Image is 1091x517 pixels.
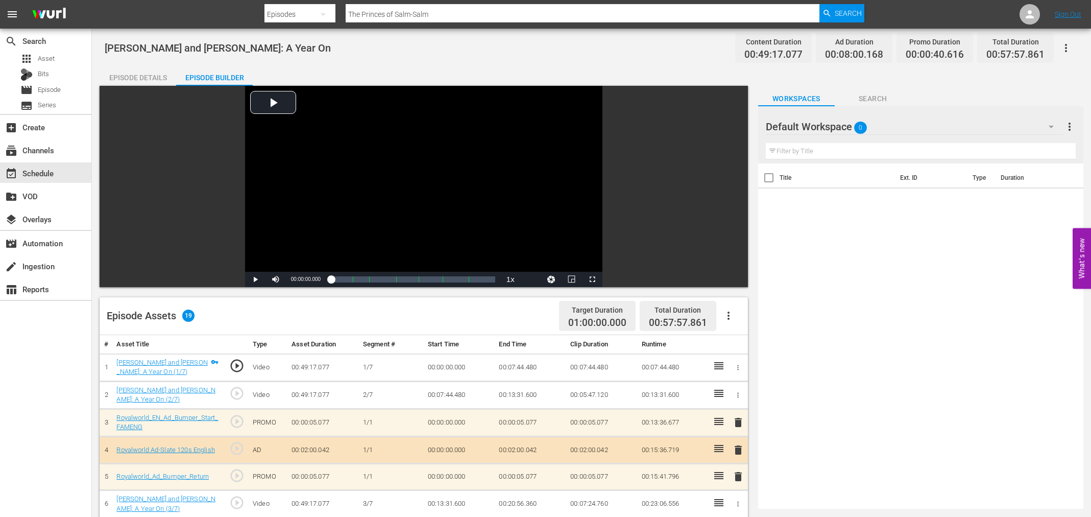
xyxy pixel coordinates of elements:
[176,65,253,90] div: Episode Builder
[780,163,894,192] th: Title
[995,163,1056,192] th: Duration
[116,495,215,512] a: [PERSON_NAME] and [PERSON_NAME]: A Year On (3/7)
[359,409,424,436] td: 1/1
[112,335,223,354] th: Asset Title
[835,92,911,105] span: Search
[38,69,49,79] span: Bits
[638,409,709,436] td: 00:13:36.677
[6,8,18,20] span: menu
[249,335,287,354] th: Type
[291,276,321,282] span: 00:00:00.000
[25,3,74,27] img: ans4CAIJ8jUAAAAAAAAAAAAAAAAAAAAAAAAgQb4GAAAAAAAAAAAAAAAAAAAAAAAAJMjXAAAAAAAAAAAAAAAAAAAAAAAAgAT5G...
[495,409,566,436] td: 00:00:05.077
[5,214,17,226] span: Overlays
[5,191,17,203] span: VOD
[20,84,33,96] span: Episode
[100,65,176,86] button: Episode Details
[638,381,709,409] td: 00:13:31.600
[566,463,638,490] td: 00:00:05.077
[100,335,112,354] th: #
[359,381,424,409] td: 2/7
[825,35,883,49] div: Ad Duration
[116,386,215,404] a: [PERSON_NAME] and [PERSON_NAME]: A Year On (2/7)
[359,463,424,490] td: 1/1
[1073,228,1091,289] button: Open Feedback Widget
[105,42,331,54] span: [PERSON_NAME] and [PERSON_NAME]: A Year On
[100,409,112,436] td: 3
[38,100,56,110] span: Series
[638,437,709,464] td: 00:15:36.719
[116,446,214,454] a: Royalworld Ad-Slate 120s English
[541,272,562,287] button: Jump To Time
[5,261,17,273] span: Ingestion
[100,437,112,464] td: 4
[20,68,33,81] div: Bits
[359,437,424,464] td: 1/1
[249,381,287,409] td: Video
[20,53,33,65] span: Asset
[732,415,744,430] button: delete
[100,381,112,409] td: 2
[566,354,638,381] td: 00:07:44.480
[732,442,744,457] button: delete
[835,4,862,22] span: Search
[5,284,17,296] span: Reports
[732,444,744,456] span: delete
[854,117,867,138] span: 0
[495,381,566,409] td: 00:13:31.600
[100,354,112,381] td: 1
[562,272,582,287] button: Picture-in-Picture
[5,35,17,48] span: Search
[245,272,265,287] button: Play
[568,303,626,317] div: Target Duration
[424,463,495,490] td: 00:00:00.000
[249,437,287,464] td: AD
[986,35,1045,49] div: Total Duration
[287,463,359,490] td: 00:00:05.077
[107,310,195,322] div: Episode Assets
[424,335,495,354] th: Start Time
[732,471,744,483] span: delete
[287,409,359,436] td: 00:00:05.077
[495,437,566,464] td: 00:02:00.042
[182,310,195,322] span: 19
[249,463,287,490] td: PROMO
[906,35,964,49] div: Promo Duration
[566,381,638,409] td: 00:05:47.120
[100,463,112,490] td: 5
[116,359,207,376] a: [PERSON_NAME] and [PERSON_NAME]: A Year On (1/7)
[566,409,638,436] td: 00:00:05.077
[249,354,287,381] td: Video
[424,381,495,409] td: 00:07:44.480
[495,354,566,381] td: 00:07:44.480
[424,437,495,464] td: 00:00:00.000
[359,354,424,381] td: 1/7
[5,168,17,180] span: event_available
[287,354,359,381] td: 00:49:17.077
[38,54,55,64] span: Asset
[287,437,359,464] td: 00:02:00.042
[5,238,17,250] span: Automation
[100,65,176,90] div: Episode Details
[116,414,218,431] a: Royalworld_EN_Ad_Bumper_Start_FAMENG
[966,163,995,192] th: Type
[424,354,495,381] td: 00:00:00.000
[566,335,638,354] th: Clip Duration
[638,463,709,490] td: 00:15:41.796
[906,49,964,61] span: 00:00:40.616
[495,463,566,490] td: 00:00:05.077
[5,122,17,134] span: Create
[894,163,966,192] th: Ext. ID
[359,335,424,354] th: Segment #
[229,414,245,429] span: play_circle_outline
[495,335,566,354] th: End Time
[825,49,883,61] span: 00:08:00.168
[766,112,1063,141] div: Default Workspace
[20,100,33,112] span: Series
[744,35,803,49] div: Content Duration
[249,409,287,436] td: PROMO
[986,49,1045,61] span: 00:57:57.861
[331,276,495,283] div: Progress Bar
[229,468,245,483] span: play_circle_outline
[638,335,709,354] th: Runtime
